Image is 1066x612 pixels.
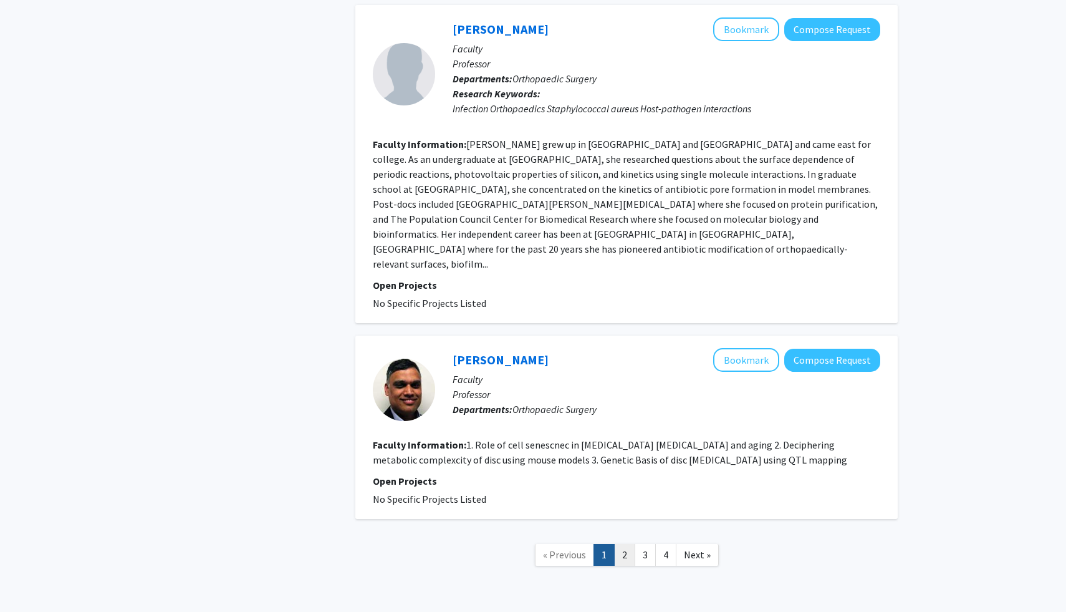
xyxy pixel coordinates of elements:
[512,72,597,85] span: Orthopaedic Surgery
[373,474,880,488] p: Open Projects
[684,548,711,561] span: Next »
[655,544,676,566] a: 4
[453,56,880,71] p: Professor
[355,532,898,582] nav: Page navigation
[373,138,466,150] b: Faculty Information:
[453,87,540,100] b: Research Keywords:
[713,348,779,372] button: Add Makarand Risbud to Bookmarks
[453,72,512,85] b: Departments:
[373,439,847,466] fg-read-more: 1. Role of cell senescnec in [MEDICAL_DATA] [MEDICAL_DATA] and aging 2. Deciphering metabolic com...
[453,403,512,415] b: Departments:
[453,21,549,37] a: [PERSON_NAME]
[453,41,880,56] p: Faculty
[373,278,880,293] p: Open Projects
[453,101,880,116] div: Infection Orthopaedics Staphylococcal aureus Host-pathogen interactions
[9,556,53,603] iframe: Chat
[373,493,486,505] span: No Specific Projects Listed
[676,544,719,566] a: Next
[543,548,586,561] span: « Previous
[373,439,466,451] b: Faculty Information:
[784,349,880,372] button: Compose Request to Makarand Risbud
[373,297,486,309] span: No Specific Projects Listed
[512,403,597,415] span: Orthopaedic Surgery
[593,544,615,566] a: 1
[453,352,549,367] a: [PERSON_NAME]
[535,544,594,566] a: Previous Page
[453,372,880,387] p: Faculty
[453,387,880,402] p: Professor
[784,18,880,41] button: Compose Request to Noreen Hickok
[635,544,656,566] a: 3
[614,544,635,566] a: 2
[713,17,779,41] button: Add Noreen Hickok to Bookmarks
[373,138,878,270] fg-read-more: [PERSON_NAME] grew up in [GEOGRAPHIC_DATA] and [GEOGRAPHIC_DATA] and came east for college. As an...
